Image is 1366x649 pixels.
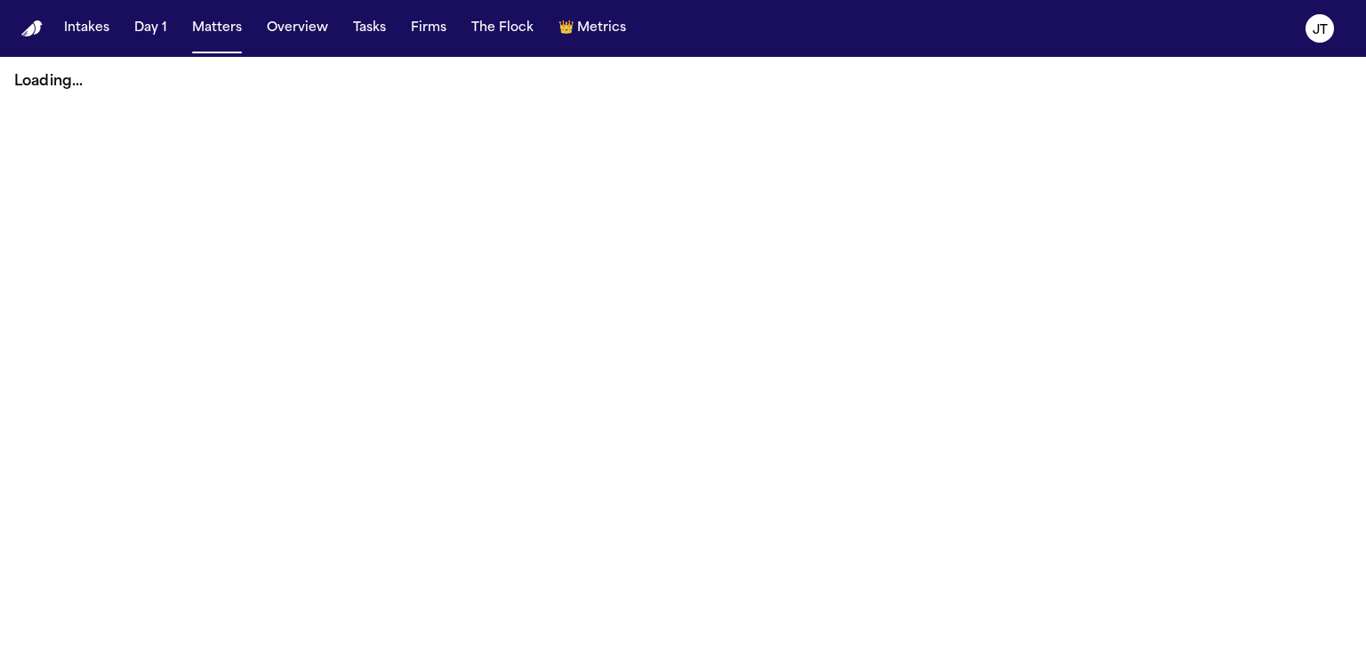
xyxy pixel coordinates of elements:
button: Firms [404,12,454,44]
button: Intakes [57,12,117,44]
button: Day 1 [127,12,174,44]
a: Home [21,20,43,37]
button: crownMetrics [551,12,633,44]
button: Tasks [346,12,393,44]
button: The Flock [464,12,541,44]
img: Finch Logo [21,20,43,37]
button: Overview [260,12,335,44]
p: Loading... [14,71,1352,92]
button: Matters [185,12,249,44]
